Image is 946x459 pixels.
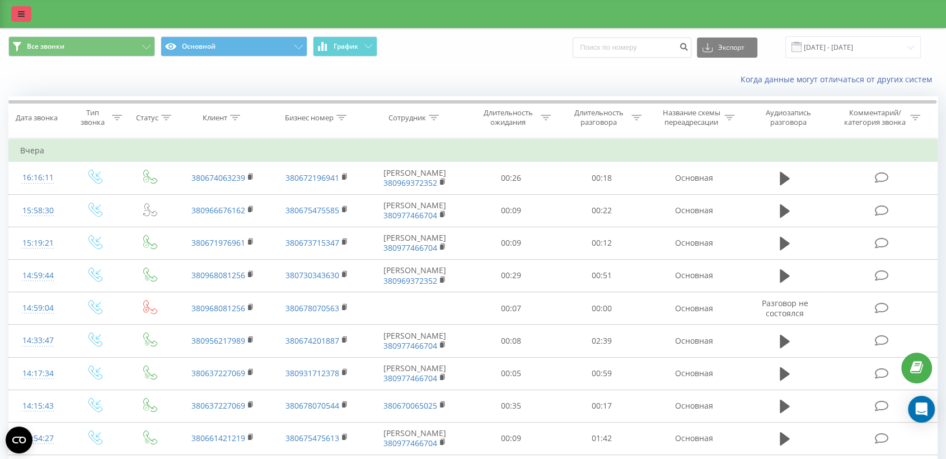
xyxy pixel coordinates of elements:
a: 380674063239 [191,172,245,183]
td: [PERSON_NAME] [364,227,465,259]
a: 380678070563 [285,303,339,313]
a: 380670065025 [383,400,437,411]
a: 380674201887 [285,335,339,346]
td: [PERSON_NAME] [364,162,465,194]
td: Основная [647,259,741,292]
td: Основная [647,194,741,227]
td: 00:08 [466,325,556,357]
td: 00:51 [556,259,647,292]
div: 14:59:44 [20,265,55,287]
button: Основной [161,36,307,57]
a: 380637227069 [191,368,245,378]
a: 380675475613 [285,433,339,443]
td: [PERSON_NAME] [364,259,465,292]
td: 00:17 [556,390,647,422]
td: 01:42 [556,422,647,455]
a: 380977466704 [383,373,437,383]
a: 380675475585 [285,205,339,216]
td: 00:09 [466,227,556,259]
td: 00:07 [466,292,556,325]
input: Поиск по номеру [573,38,691,58]
a: 380730343630 [285,270,339,280]
div: Аудиозапись разговора [752,108,825,127]
div: 15:58:30 [20,200,55,222]
div: Бизнес номер [285,113,334,123]
a: 380969372352 [383,275,437,286]
td: Основная [647,162,741,194]
div: Open Intercom Messenger [908,396,935,423]
td: 00:09 [466,422,556,455]
div: 14:15:43 [20,395,55,417]
td: 00:22 [556,194,647,227]
td: 00:26 [466,162,556,194]
span: Все звонки [27,42,64,51]
td: 00:18 [556,162,647,194]
div: Длительность ожидания [478,108,538,127]
td: 00:35 [466,390,556,422]
button: Все звонки [8,36,155,57]
td: [PERSON_NAME] [364,325,465,357]
td: [PERSON_NAME] [364,194,465,227]
button: Open CMP widget [6,427,32,453]
div: Длительность разговора [569,108,629,127]
td: 00:29 [466,259,556,292]
a: 380977466704 [383,438,437,448]
span: Разговор не состоялся [761,298,808,319]
a: Когда данные могут отличаться от других систем [741,74,938,85]
button: Экспорт [697,38,757,58]
div: 14:17:34 [20,363,55,385]
div: Комментарий/категория звонка [842,108,907,127]
div: Клиент [203,113,227,123]
a: 380968081256 [191,303,245,313]
td: Основная [647,292,741,325]
div: 14:33:47 [20,330,55,352]
td: Основная [647,422,741,455]
td: 00:09 [466,194,556,227]
td: 00:12 [556,227,647,259]
td: Основная [647,357,741,390]
td: [PERSON_NAME] [364,357,465,390]
div: Статус [136,113,158,123]
div: Сотрудник [388,113,426,123]
button: График [313,36,377,57]
a: 380672196941 [285,172,339,183]
a: 380977466704 [383,242,437,253]
a: 380977466704 [383,340,437,351]
td: Основная [647,227,741,259]
div: 14:59:04 [20,297,55,319]
div: 15:19:21 [20,232,55,254]
td: Вчера [9,139,938,162]
td: Основная [647,325,741,357]
div: Дата звонка [16,113,58,123]
div: 13:54:27 [20,428,55,449]
td: 00:00 [556,292,647,325]
div: Тип звонка [77,108,109,127]
td: 02:39 [556,325,647,357]
td: [PERSON_NAME] [364,422,465,455]
a: 380968081256 [191,270,245,280]
td: Основная [647,390,741,422]
a: 380966676162 [191,205,245,216]
a: 380977466704 [383,210,437,221]
a: 380678070544 [285,400,339,411]
a: 380931712378 [285,368,339,378]
a: 380956217989 [191,335,245,346]
td: 00:05 [466,357,556,390]
a: 380637227069 [191,400,245,411]
a: 380661421219 [191,433,245,443]
a: 380969372352 [383,177,437,188]
a: 380671976961 [191,237,245,248]
div: Название схемы переадресации [662,108,722,127]
span: График [334,43,358,50]
td: 00:59 [556,357,647,390]
a: 380673715347 [285,237,339,248]
div: 16:16:11 [20,167,55,189]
